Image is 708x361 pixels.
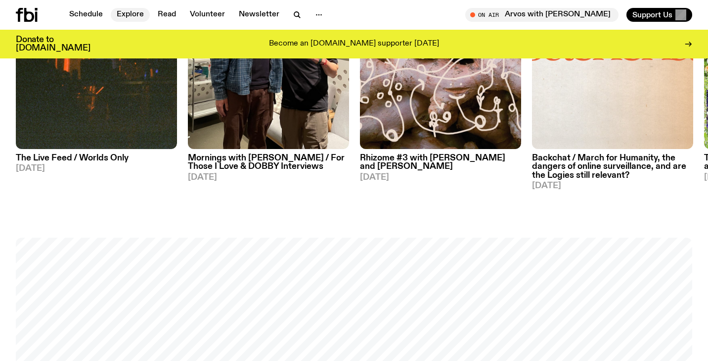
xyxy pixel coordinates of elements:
[188,149,349,181] a: Mornings with [PERSON_NAME] / For Those I Love & DOBBY Interviews[DATE]
[152,8,182,22] a: Read
[269,40,439,49] p: Become an [DOMAIN_NAME] supporter [DATE]
[233,8,285,22] a: Newsletter
[188,154,349,171] h3: Mornings with [PERSON_NAME] / For Those I Love & DOBBY Interviews
[16,36,90,52] h3: Donate to [DOMAIN_NAME]
[63,8,109,22] a: Schedule
[532,154,693,179] h3: Backchat / March for Humanity, the dangers of online surveillance, and are the Logies still relev...
[184,8,231,22] a: Volunteer
[111,8,150,22] a: Explore
[360,154,521,171] h3: Rhizome #3 with [PERSON_NAME] and [PERSON_NAME]
[16,154,177,162] h3: The Live Feed / Worlds Only
[16,164,177,173] span: [DATE]
[532,149,693,190] a: Backchat / March for Humanity, the dangers of online surveillance, and are the Logies still relev...
[360,149,521,181] a: Rhizome #3 with [PERSON_NAME] and [PERSON_NAME][DATE]
[465,8,619,22] button: On AirArvos with [PERSON_NAME]
[360,173,521,182] span: [DATE]
[626,8,692,22] button: Support Us
[16,149,177,173] a: The Live Feed / Worlds Only[DATE]
[532,182,693,190] span: [DATE]
[632,10,672,19] span: Support Us
[188,173,349,182] span: [DATE]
